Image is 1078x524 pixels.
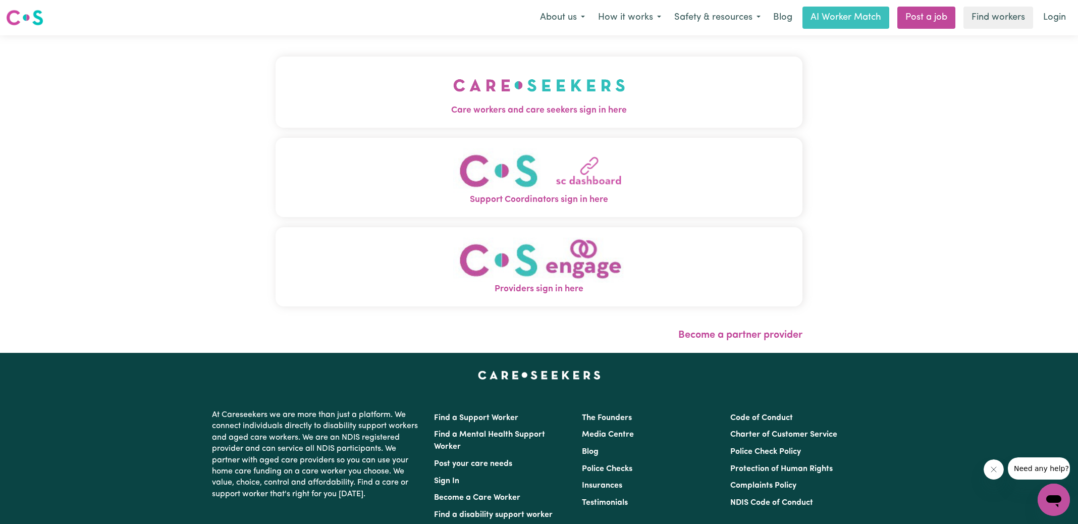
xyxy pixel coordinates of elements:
p: At Careseekers we are more than just a platform. We connect individuals directly to disability su... [212,405,422,504]
a: Find workers [963,7,1033,29]
button: Care workers and care seekers sign in here [276,57,802,127]
iframe: Message from company [1008,457,1070,480]
a: Police Check Policy [730,448,801,456]
a: Testimonials [582,499,628,507]
span: Support Coordinators sign in here [276,193,802,206]
button: Safety & resources [668,7,767,28]
a: Blog [582,448,599,456]
a: Become a partner provider [678,330,802,340]
img: Careseekers logo [6,9,43,27]
a: Careseekers home page [478,371,601,379]
a: Post your care needs [434,460,512,468]
a: The Founders [582,414,632,422]
a: Media Centre [582,431,634,439]
a: Login [1037,7,1072,29]
iframe: Button to launch messaging window [1038,484,1070,516]
a: Careseekers logo [6,6,43,29]
a: AI Worker Match [802,7,889,29]
a: Become a Care Worker [434,494,520,502]
a: Sign In [434,477,459,485]
a: Find a Support Worker [434,414,518,422]
a: Charter of Customer Service [730,431,837,439]
a: NDIS Code of Conduct [730,499,813,507]
button: Support Coordinators sign in here [276,138,802,217]
a: Complaints Policy [730,482,796,490]
button: How it works [591,7,668,28]
a: Protection of Human Rights [730,465,833,473]
a: Police Checks [582,465,632,473]
button: Providers sign in here [276,227,802,306]
button: About us [533,7,591,28]
span: Providers sign in here [276,283,802,296]
a: Insurances [582,482,622,490]
a: Post a job [897,7,955,29]
span: Care workers and care seekers sign in here [276,104,802,117]
a: Code of Conduct [730,414,793,422]
iframe: Close message [984,459,1004,480]
a: Blog [767,7,798,29]
a: Find a disability support worker [434,511,553,519]
a: Find a Mental Health Support Worker [434,431,545,451]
